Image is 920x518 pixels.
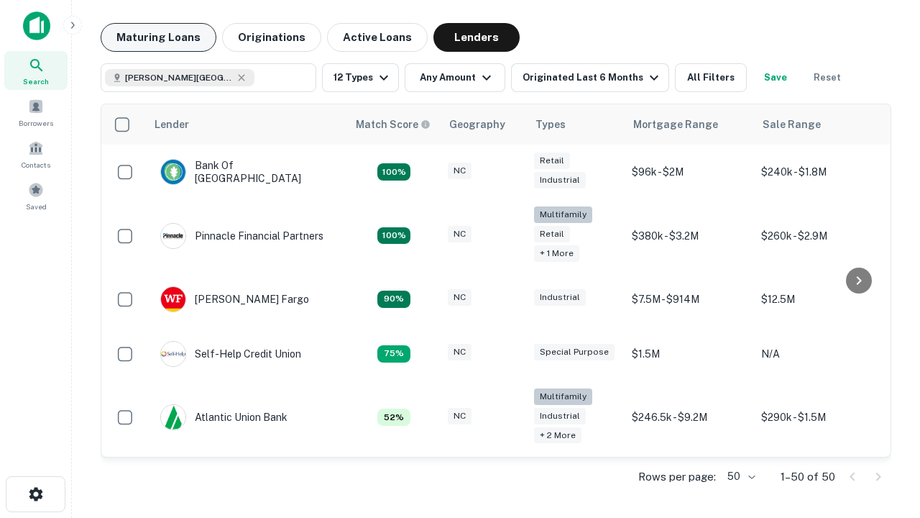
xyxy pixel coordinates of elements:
[534,427,581,444] div: + 2 more
[534,408,586,424] div: Industrial
[222,23,321,52] button: Originations
[4,93,68,132] a: Borrowers
[448,226,471,242] div: NC
[754,327,883,381] td: N/A
[754,104,883,145] th: Sale Range
[146,104,347,145] th: Lender
[754,381,883,454] td: $290k - $1.5M
[160,159,333,185] div: Bank Of [GEOGRAPHIC_DATA]
[848,357,920,426] iframe: Chat Widget
[804,63,850,92] button: Reset
[448,408,471,424] div: NC
[625,145,754,199] td: $96k - $2M
[4,135,68,173] a: Contacts
[356,117,431,132] div: Capitalize uses an advanced AI algorithm to match your search with the best lender. The match sco...
[534,226,570,242] div: Retail
[625,272,754,327] td: $7.5M - $914M
[377,345,410,363] div: Matching Properties: 10, hasApolloMatch: undefined
[527,104,625,145] th: Types
[754,145,883,199] td: $240k - $1.8M
[19,117,53,129] span: Borrowers
[753,63,799,92] button: Save your search to get updates of matches that match your search criteria.
[638,468,716,486] p: Rows per page:
[161,224,185,248] img: picture
[161,160,185,184] img: picture
[675,63,747,92] button: All Filters
[160,286,309,312] div: [PERSON_NAME] Fargo
[23,12,50,40] img: capitalize-icon.png
[377,409,410,426] div: Matching Properties: 7, hasApolloMatch: undefined
[161,342,185,366] img: picture
[448,163,471,179] div: NC
[534,344,615,360] div: Special Purpose
[160,223,323,249] div: Pinnacle Financial Partners
[101,23,216,52] button: Maturing Loans
[633,116,718,133] div: Mortgage Range
[523,69,663,86] div: Originated Last 6 Months
[763,116,821,133] div: Sale Range
[625,104,754,145] th: Mortgage Range
[534,289,586,306] div: Industrial
[377,163,410,181] div: Matching Properties: 14, hasApolloMatch: undefined
[125,71,233,84] span: [PERSON_NAME][GEOGRAPHIC_DATA], [GEOGRAPHIC_DATA]
[433,23,520,52] button: Lenders
[625,327,754,381] td: $1.5M
[534,388,592,405] div: Multifamily
[511,63,669,92] button: Originated Last 6 Months
[23,76,49,87] span: Search
[160,404,287,430] div: Atlantic Union Bank
[781,468,835,486] p: 1–50 of 50
[4,51,68,90] a: Search
[377,291,410,308] div: Matching Properties: 12, hasApolloMatch: undefined
[441,104,527,145] th: Geography
[327,23,428,52] button: Active Loans
[534,172,586,188] div: Industrial
[356,117,428,132] h6: Match Score
[347,104,441,145] th: Capitalize uses an advanced AI algorithm to match your search with the best lender. The match sco...
[449,116,505,133] div: Geography
[4,176,68,215] a: Saved
[754,272,883,327] td: $12.5M
[754,199,883,272] td: $260k - $2.9M
[160,341,301,367] div: Self-help Credit Union
[534,206,592,223] div: Multifamily
[161,287,185,312] img: picture
[26,201,47,212] span: Saved
[448,289,471,306] div: NC
[625,199,754,272] td: $380k - $3.2M
[22,159,50,171] span: Contacts
[161,405,185,430] img: picture
[722,466,758,487] div: 50
[405,63,505,92] button: Any Amount
[625,381,754,454] td: $246.5k - $9.2M
[534,245,579,262] div: + 1 more
[322,63,399,92] button: 12 Types
[535,116,566,133] div: Types
[155,116,189,133] div: Lender
[377,227,410,245] div: Matching Properties: 24, hasApolloMatch: undefined
[448,344,471,360] div: NC
[534,153,570,169] div: Retail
